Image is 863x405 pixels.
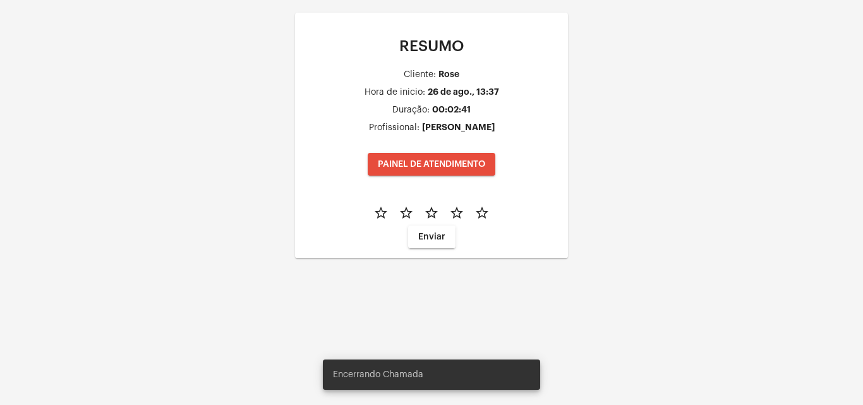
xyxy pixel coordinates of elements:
div: Rose [438,70,459,79]
button: Enviar [408,226,456,248]
span: Encerrando Chamada [333,368,423,381]
div: [PERSON_NAME] [422,123,495,132]
div: Duração: [392,106,430,115]
div: 26 de ago., 13:37 [428,87,499,97]
mat-icon: star_border [399,205,414,221]
div: 00:02:41 [432,105,471,114]
mat-icon: star_border [424,205,439,221]
div: Profissional: [369,123,419,133]
div: Cliente: [404,70,436,80]
mat-icon: star_border [474,205,490,221]
p: RESUMO [305,38,558,54]
span: PAINEL DE ATENDIMENTO [378,160,485,169]
mat-icon: star_border [449,205,464,221]
mat-icon: star_border [373,205,389,221]
span: Enviar [418,233,445,241]
div: Hora de inicio: [365,88,425,97]
button: PAINEL DE ATENDIMENTO [368,153,495,176]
